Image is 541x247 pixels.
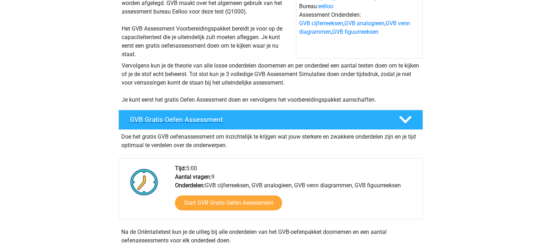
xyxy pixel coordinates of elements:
div: Na de Oriëntatietest kun je de uitleg bij alle onderdelen van het GVB-oefenpakket doornemen en ee... [118,228,423,245]
div: Doe het gratis GVB oefenassessment om inzichtelijk te krijgen wat jouw sterkere en zwakkere onder... [118,130,423,150]
a: GVB analogieen [344,20,384,27]
div: 5:00 9 GVB cijferreeksen, GVB analogieen, GVB venn diagrammen, GVB figuurreeksen [170,164,422,219]
b: Onderdelen: [175,182,205,189]
a: GVB figuurreeksen [332,28,378,35]
a: GVB Gratis Oefen Assessment [116,110,426,130]
b: Tijd: [175,165,186,172]
a: eelloo [318,3,333,10]
img: Klok [126,164,162,200]
a: Start GVB Gratis Oefen Assessment [175,195,282,210]
b: Aantal vragen: [175,173,211,180]
a: GVB venn diagrammen [299,20,410,35]
h4: GVB Gratis Oefen Assessment [130,116,387,124]
a: GVB cijferreeksen [299,20,343,27]
div: Vervolgens kun je de theorie van alle losse onderdelen doornemen en per onderdeel een aantal test... [119,61,423,104]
